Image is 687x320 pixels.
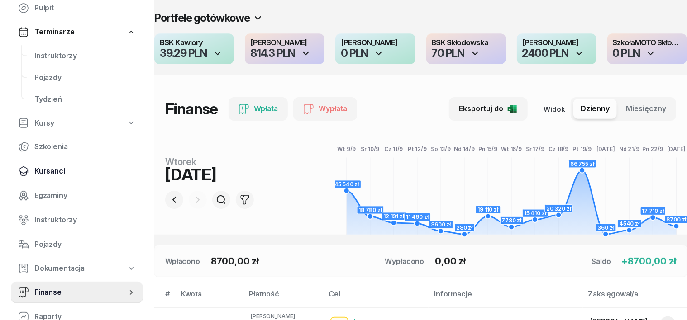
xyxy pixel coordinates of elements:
[165,166,277,183] div: [DATE]
[34,94,136,105] span: Tydzień
[34,263,85,274] span: Dokumentacja
[526,145,544,152] tspan: Śr 17/9
[11,234,143,255] a: Pojazdy
[229,97,288,121] button: Wpłata
[341,39,410,47] h4: [PERSON_NAME]
[34,72,136,84] span: Pojazdy
[549,146,569,152] tspan: Cz 18/9
[522,39,591,47] h4: [PERSON_NAME]
[385,256,425,267] div: Wypłacono
[501,146,522,152] tspan: Wt 16/9
[613,39,682,47] h4: SzkołaMOTO Skłodowska
[667,146,686,152] tspan: [DATE]
[361,145,380,152] tspan: Śr 10/9
[34,214,136,226] span: Instruktorzy
[431,146,451,152] tspan: So 13/9
[385,146,403,152] tspan: Cz 11/9
[250,48,295,59] div: 814.3 PLN
[160,39,229,47] h4: BSK Kawiory
[573,99,617,119] button: Dzienny
[154,33,234,64] button: BSK Kawiory39.29 PLN
[34,118,54,129] span: Kursy
[239,103,278,115] div: Wpłata
[27,45,143,67] a: Instruktorzy
[622,256,628,267] span: +
[165,157,277,166] div: wtorek
[154,288,175,307] th: #
[175,288,244,307] th: Kwota
[449,97,528,121] button: Eksportuj do
[34,50,136,62] span: Instruktorzy
[11,160,143,182] a: Kursanci
[34,2,136,14] span: Pulpit
[643,146,663,152] tspan: Pn 22/9
[160,48,207,59] div: 39.29 PLN
[607,33,687,64] button: SzkołaMOTO Skłodowska0 PLN
[165,101,218,117] h1: Finanse
[34,287,127,298] span: Finanse
[303,103,347,115] div: Wypłata
[613,48,640,59] div: 0 PLN
[459,103,518,115] div: Eksportuj do
[11,22,143,42] a: Terminarze
[592,256,611,267] div: Saldo
[250,39,319,47] h4: [PERSON_NAME]
[426,33,506,64] button: BSK Skłodowska70 PLN
[245,33,324,64] button: [PERSON_NAME]814.3 PLN
[323,288,429,307] th: Cel
[34,26,74,38] span: Terminarze
[11,258,143,279] a: Dokumentacja
[341,48,368,59] div: 0 PLN
[243,288,323,307] th: Płatność
[293,97,357,121] button: Wypłata
[619,146,639,152] tspan: Nd 21/9
[338,146,356,152] tspan: Wt 9/9
[165,256,200,267] div: Wpłacono
[626,103,666,115] span: Miesięczny
[11,209,143,231] a: Instruktorzy
[34,239,136,250] span: Pojazdy
[432,48,465,59] div: 70 PLN
[596,146,615,152] tspan: [DATE]
[408,146,427,152] tspan: Pt 12/9
[583,288,687,307] th: Zaksięgował/a
[429,288,582,307] th: Informacje
[34,141,136,153] span: Szkolenia
[11,136,143,158] a: Szkolenia
[581,103,610,115] span: Dzienny
[454,146,475,152] tspan: Nd 14/9
[27,67,143,89] a: Pojazdy
[34,190,136,202] span: Egzaminy
[34,165,136,177] span: Kursanci
[479,146,498,152] tspan: Pn 15/9
[251,313,295,320] span: [PERSON_NAME]
[522,48,568,59] div: 2400 PLN
[517,33,596,64] button: [PERSON_NAME]2400 PLN
[154,11,250,25] h2: Portfele gotówkowe
[11,282,143,303] a: Finanse
[573,146,592,152] tspan: Pt 19/9
[335,33,415,64] button: [PERSON_NAME]0 PLN
[619,99,673,119] button: Miesięczny
[11,185,143,207] a: Egzaminy
[432,39,501,47] h4: BSK Skłodowska
[27,89,143,110] a: Tydzień
[11,113,143,134] a: Kursy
